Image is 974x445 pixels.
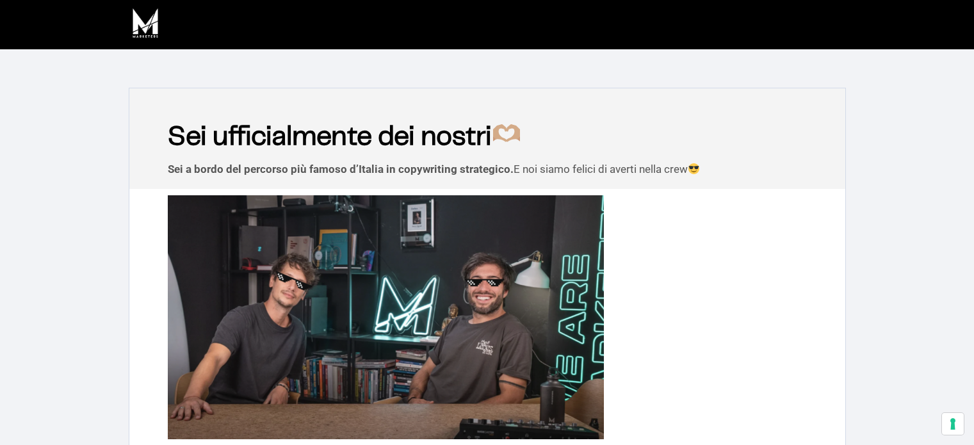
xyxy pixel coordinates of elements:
[514,163,700,175] span: E noi siamo felici di averti nella crew
[168,163,514,175] b: Sei a bordo del percorso più famoso d’Italia in copywriting strategico.
[942,413,964,435] button: Le tue preferenze relative al consenso per le tecnologie di tracciamento
[688,163,699,174] img: 😎
[168,124,523,150] b: Sei ufficialmente dei nostri
[493,120,520,147] img: 🫶🏽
